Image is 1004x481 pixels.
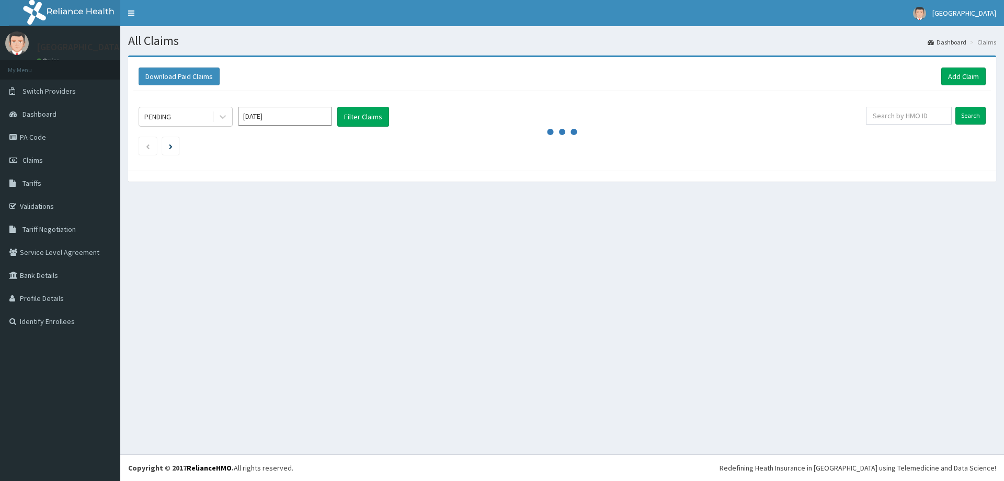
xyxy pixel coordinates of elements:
strong: Copyright © 2017 . [128,463,234,473]
button: Download Paid Claims [139,68,220,85]
span: Switch Providers [22,86,76,96]
a: Add Claim [941,68,986,85]
div: Redefining Heath Insurance in [GEOGRAPHIC_DATA] using Telemedicine and Data Science! [720,463,996,473]
a: Online [37,57,62,64]
footer: All rights reserved. [120,454,1004,481]
div: PENDING [144,111,171,122]
span: Tariff Negotiation [22,225,76,234]
input: Search by HMO ID [866,107,952,125]
a: Next page [169,141,173,151]
span: Tariffs [22,178,41,188]
li: Claims [967,38,996,47]
h1: All Claims [128,34,996,48]
button: Filter Claims [337,107,389,127]
a: RelianceHMO [187,463,232,473]
svg: audio-loading [546,116,578,148]
a: Previous page [145,141,150,151]
span: Claims [22,155,43,165]
img: User Image [5,31,29,55]
input: Search [955,107,986,125]
span: [GEOGRAPHIC_DATA] [932,8,996,18]
img: User Image [913,7,926,20]
span: Dashboard [22,109,56,119]
p: [GEOGRAPHIC_DATA] [37,42,123,52]
a: Dashboard [928,38,966,47]
input: Select Month and Year [238,107,332,126]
